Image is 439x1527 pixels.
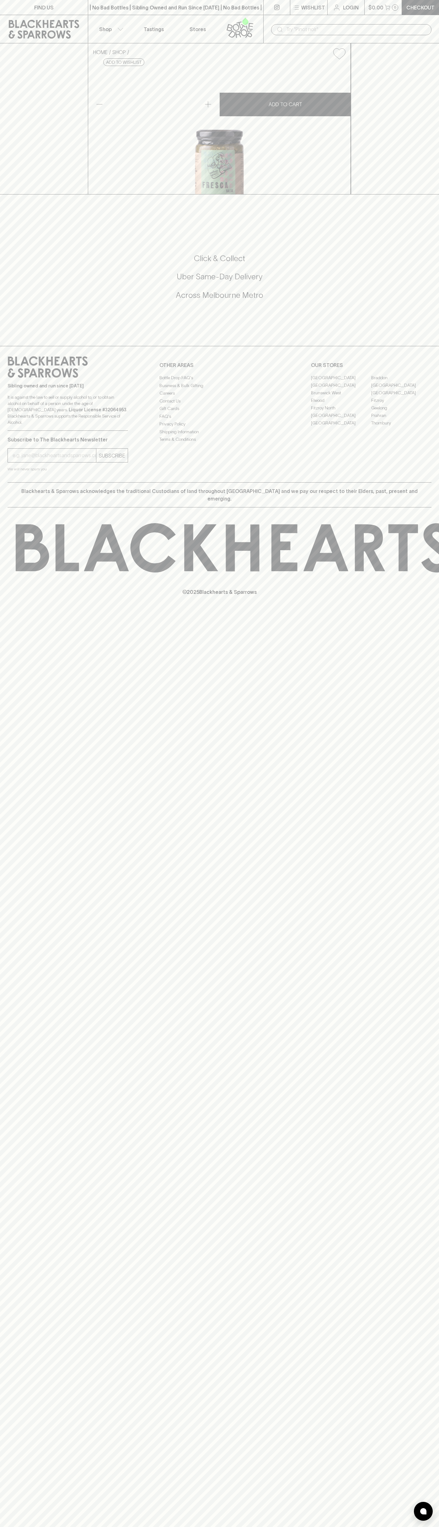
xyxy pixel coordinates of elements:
a: Contact Us [159,397,280,405]
a: Fitzroy North [311,404,371,412]
h5: Click & Collect [8,253,431,264]
a: Terms & Conditions [159,436,280,443]
a: Prahran [371,412,431,419]
h5: Uber Same-Day Delivery [8,271,431,282]
a: Bottle Drop FAQ's [159,374,280,382]
button: Shop [88,15,132,43]
a: [GEOGRAPHIC_DATA] [371,381,431,389]
a: FAQ's [159,413,280,420]
h5: Across Melbourne Metro [8,290,431,300]
p: Sibling owned and run since [DATE] [8,383,128,389]
a: [GEOGRAPHIC_DATA] [311,381,371,389]
a: SHOP [112,49,126,55]
p: Checkout [406,4,435,11]
p: Subscribe to The Blackhearts Newsletter [8,436,128,443]
p: Wishlist [301,4,325,11]
a: Braddon [371,374,431,381]
p: We will never spam you [8,466,128,472]
p: Shop [99,25,112,33]
a: Tastings [132,15,176,43]
a: [GEOGRAPHIC_DATA] [311,374,371,381]
img: 27468.png [88,64,351,194]
button: SUBSCRIBE [96,449,128,462]
p: It is against the law to sell or supply alcohol to, or to obtain alcohol on behalf of a person un... [8,394,128,425]
a: Gift Cards [159,405,280,413]
a: Stores [176,15,220,43]
p: Login [343,4,359,11]
p: Tastings [144,25,164,33]
a: [GEOGRAPHIC_DATA] [311,412,371,419]
a: Elwood [311,397,371,404]
p: OTHER AREAS [159,361,280,369]
a: Fitzroy [371,397,431,404]
div: Call to action block [8,228,431,333]
strong: Liquor License #32064953 [69,407,126,412]
a: [GEOGRAPHIC_DATA] [371,389,431,397]
img: bubble-icon [420,1508,426,1514]
a: Geelong [371,404,431,412]
a: Business & Bulk Gifting [159,382,280,389]
p: OUR STORES [311,361,431,369]
p: FIND US [34,4,54,11]
p: SUBSCRIBE [99,452,125,459]
a: Shipping Information [159,428,280,435]
a: Privacy Policy [159,420,280,428]
a: Brunswick West [311,389,371,397]
p: Stores [190,25,206,33]
a: HOME [93,49,108,55]
a: [GEOGRAPHIC_DATA] [311,419,371,427]
p: ADD TO CART [269,101,302,108]
button: ADD TO CART [220,93,351,116]
p: 0 [394,6,396,9]
button: Add to wishlist [103,58,144,66]
a: Careers [159,390,280,397]
p: Blackhearts & Sparrows acknowledges the traditional Custodians of land throughout [GEOGRAPHIC_DAT... [12,487,427,502]
input: Try "Pinot noir" [286,25,426,35]
a: Thornbury [371,419,431,427]
button: Add to wishlist [331,46,348,62]
p: $0.00 [368,4,383,11]
input: e.g. jane@blackheartsandsparrows.com.au [13,451,96,461]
